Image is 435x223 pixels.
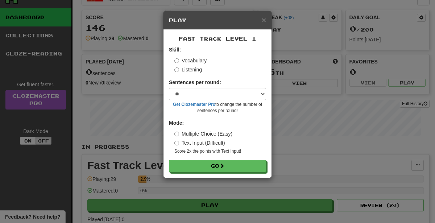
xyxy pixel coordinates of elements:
input: Listening [174,67,179,72]
a: Get Clozemaster Pro [173,102,215,107]
small: Score 2x the points with Text Input ! [174,148,266,154]
span: × [262,16,266,24]
button: Close [262,16,266,24]
h5: Play [169,17,266,24]
input: Text Input (Difficult) [174,141,179,145]
input: Multiple Choice (Easy) [174,132,179,136]
label: Vocabulary [174,57,207,64]
label: Text Input (Difficult) [174,139,225,146]
label: Listening [174,66,202,73]
label: Sentences per round: [169,79,221,86]
input: Vocabulary [174,58,179,63]
strong: Mode: [169,120,184,126]
small: to change the number of sentences per round! [169,102,266,114]
span: Fast Track Level 1 [179,36,256,42]
button: Go [169,160,266,172]
label: Multiple Choice (Easy) [174,130,232,137]
strong: Skill: [169,47,181,53]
